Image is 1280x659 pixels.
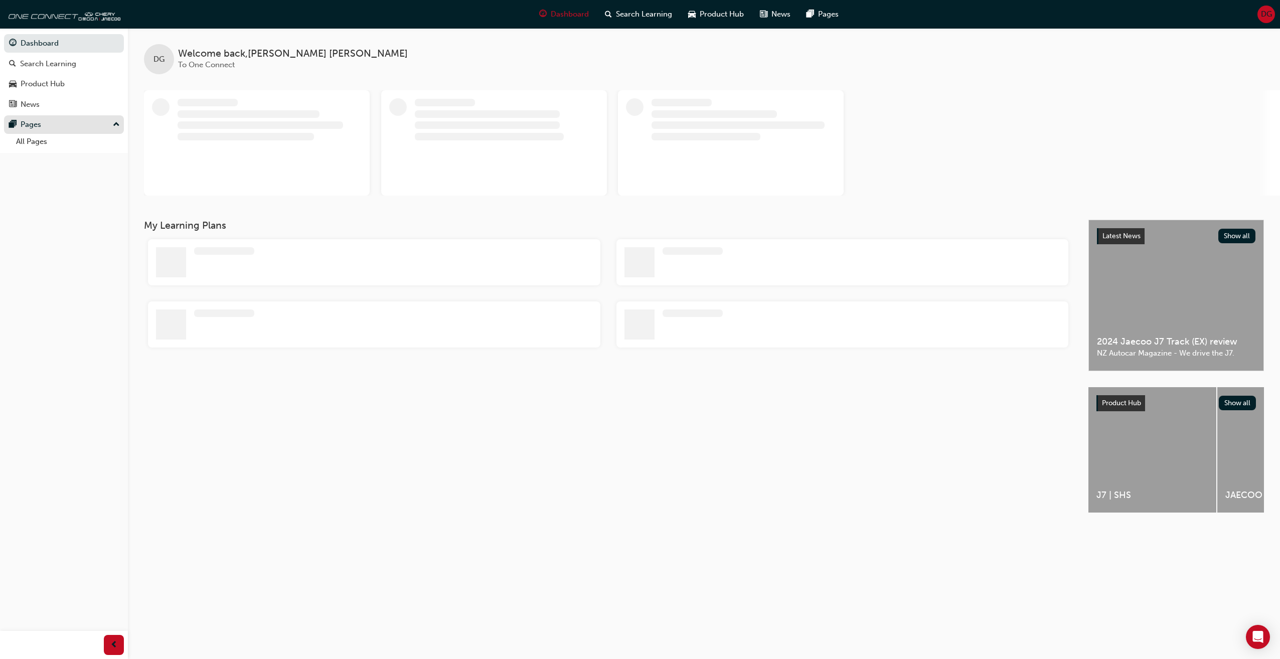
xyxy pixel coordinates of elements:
[9,100,17,109] span: news-icon
[4,95,124,114] a: News
[680,4,752,25] a: car-iconProduct Hub
[21,99,40,110] div: News
[1096,395,1256,411] a: Product HubShow all
[597,4,680,25] a: search-iconSearch Learning
[4,115,124,134] button: Pages
[144,220,1072,231] h3: My Learning Plans
[807,8,814,21] span: pages-icon
[1102,399,1141,407] span: Product Hub
[21,119,41,130] div: Pages
[4,32,124,115] button: DashboardSearch LearningProduct HubNews
[20,58,76,70] div: Search Learning
[688,8,696,21] span: car-icon
[21,78,65,90] div: Product Hub
[1218,229,1256,243] button: Show all
[1261,9,1272,20] span: DG
[4,55,124,73] a: Search Learning
[771,9,790,20] span: News
[1257,6,1275,23] button: DG
[1246,625,1270,649] div: Open Intercom Messenger
[5,4,120,24] img: oneconnect
[9,120,17,129] span: pages-icon
[4,75,124,93] a: Product Hub
[798,4,847,25] a: pages-iconPages
[9,60,16,69] span: search-icon
[110,639,118,651] span: prev-icon
[178,60,235,69] span: To One Connect
[153,54,165,65] span: DG
[9,39,17,48] span: guage-icon
[1088,387,1216,513] a: J7 | SHS
[752,4,798,25] a: news-iconNews
[1102,232,1141,240] span: Latest News
[1097,228,1255,244] a: Latest NewsShow all
[113,118,120,131] span: up-icon
[605,8,612,21] span: search-icon
[9,80,17,89] span: car-icon
[616,9,672,20] span: Search Learning
[1088,220,1264,371] a: Latest NewsShow all2024 Jaecoo J7 Track (EX) reviewNZ Autocar Magazine - We drive the J7.
[551,9,589,20] span: Dashboard
[760,8,767,21] span: news-icon
[700,9,744,20] span: Product Hub
[178,48,408,60] span: Welcome back , [PERSON_NAME] [PERSON_NAME]
[1097,348,1255,359] span: NZ Autocar Magazine - We drive the J7.
[1097,336,1255,348] span: 2024 Jaecoo J7 Track (EX) review
[1219,396,1256,410] button: Show all
[1096,489,1208,501] span: J7 | SHS
[531,4,597,25] a: guage-iconDashboard
[12,134,124,149] a: All Pages
[4,34,124,53] a: Dashboard
[539,8,547,21] span: guage-icon
[818,9,839,20] span: Pages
